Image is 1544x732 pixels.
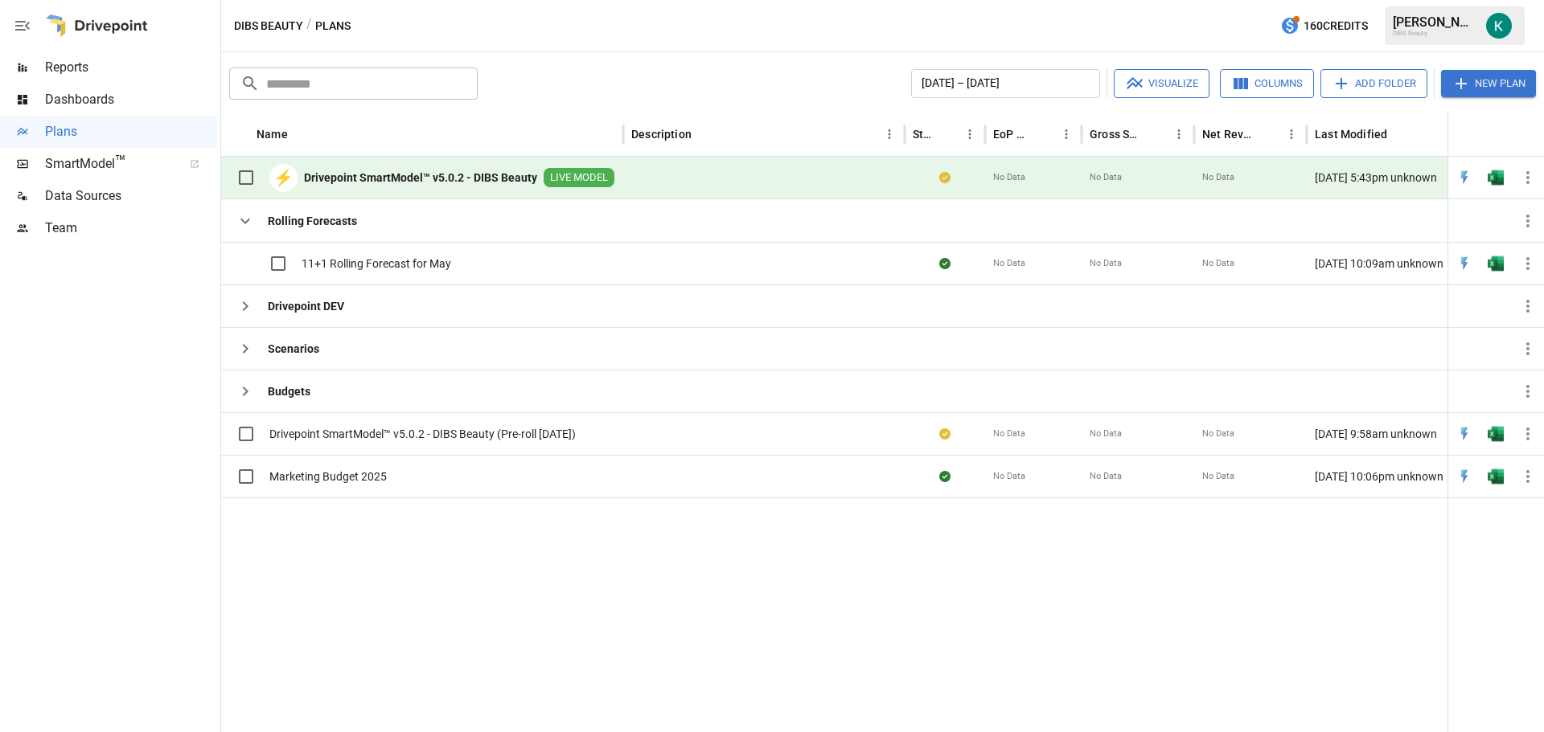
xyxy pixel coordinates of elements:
span: No Data [1090,427,1122,440]
b: Drivepoint DEV [268,298,344,314]
img: quick-edit-flash.b8aec18c.svg [1456,256,1472,272]
div: DIBS Beauty [1393,30,1476,37]
img: g5qfjXmAAAAABJRU5ErkJggg== [1488,426,1504,442]
div: Open in Excel [1488,256,1504,272]
span: LIVE MODEL [544,170,614,186]
div: Open in Excel [1488,170,1504,186]
button: Net Revenue column menu [1280,123,1303,145]
div: / [306,16,312,36]
div: Open in Quick Edit [1456,256,1472,272]
span: No Data [993,470,1025,483]
span: Reports [45,58,217,77]
div: [DATE] 9:58am unknown [1307,412,1508,455]
button: Sort [289,123,312,145]
button: Sort [1145,123,1168,145]
span: Data Sources [45,186,217,206]
button: Katherine Rose [1476,3,1521,48]
div: [DATE] 10:09am unknown [1307,242,1508,284]
span: No Data [1202,257,1234,270]
div: [DATE] 5:43pm unknown [1307,157,1508,199]
button: Sort [1258,123,1280,145]
span: No Data [1090,470,1122,483]
button: Description column menu [878,123,901,145]
div: Open in Excel [1488,426,1504,442]
span: No Data [1090,257,1122,270]
button: DIBS Beauty [234,16,303,36]
div: Open in Excel [1488,468,1504,485]
button: Sort [693,123,716,145]
img: g5qfjXmAAAAABJRU5ErkJggg== [1488,256,1504,272]
span: Dashboards [45,90,217,109]
div: Open in Quick Edit [1456,426,1472,442]
button: [DATE] – [DATE] [911,69,1100,98]
span: ™ [115,152,126,172]
img: g5qfjXmAAAAABJRU5ErkJggg== [1488,468,1504,485]
img: quick-edit-flash.b8aec18c.svg [1456,426,1472,442]
div: Your plan has changes in Excel that are not reflected in the Drivepoint Data Warehouse, select "S... [939,170,951,186]
button: Sort [1389,123,1411,145]
span: Team [45,219,217,238]
div: Last Modified [1315,128,1387,141]
div: EoP Cash [993,128,1031,141]
b: Budgets [268,383,310,399]
b: Scenarios [268,341,319,357]
img: quick-edit-flash.b8aec18c.svg [1456,170,1472,186]
div: Description [631,128,692,141]
span: No Data [1202,470,1234,483]
span: Drivepoint SmartModel™ v5.0.2 - DIBS Beauty (Pre-roll [DATE]) [269,426,576,442]
span: No Data [993,257,1025,270]
div: Name [257,128,288,141]
div: Sync complete [939,468,951,485]
span: No Data [1202,427,1234,440]
button: Add Folder [1320,69,1427,98]
b: Drivepoint SmartModel™ v5.0.2 - DIBS Beauty [304,170,537,186]
div: Open in Quick Edit [1456,170,1472,186]
span: Marketing Budget 2025 [269,468,387,485]
span: No Data [993,427,1025,440]
span: 11+1 Rolling Forecast for May [302,256,451,272]
div: [PERSON_NAME] [1393,14,1476,30]
span: Plans [45,122,217,141]
button: Sort [936,123,959,145]
span: 160 Credits [1304,16,1368,36]
img: g5qfjXmAAAAABJRU5ErkJggg== [1488,170,1504,186]
button: 160Credits [1274,11,1374,41]
button: Sort [1033,123,1055,145]
button: Visualize [1114,69,1209,98]
div: [DATE] 10:06pm unknown [1307,455,1508,497]
span: No Data [1090,171,1122,184]
img: Katherine Rose [1486,13,1512,39]
b: Rolling Forecasts [268,213,357,229]
button: Columns [1220,69,1314,98]
span: SmartModel [45,154,172,174]
button: Status column menu [959,123,981,145]
button: New Plan [1441,70,1536,97]
span: No Data [993,171,1025,184]
div: Status [913,128,934,141]
div: Sync complete [939,256,951,272]
div: Gross Sales [1090,128,1144,141]
div: Net Revenue [1202,128,1256,141]
div: Open in Quick Edit [1456,468,1472,485]
button: Sort [1521,123,1544,145]
div: ⚡ [269,164,298,192]
div: Your plan has changes in Excel that are not reflected in the Drivepoint Data Warehouse, select "S... [939,426,951,442]
img: quick-edit-flash.b8aec18c.svg [1456,468,1472,485]
span: No Data [1202,171,1234,184]
button: Gross Sales column menu [1168,123,1190,145]
button: EoP Cash column menu [1055,123,1078,145]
